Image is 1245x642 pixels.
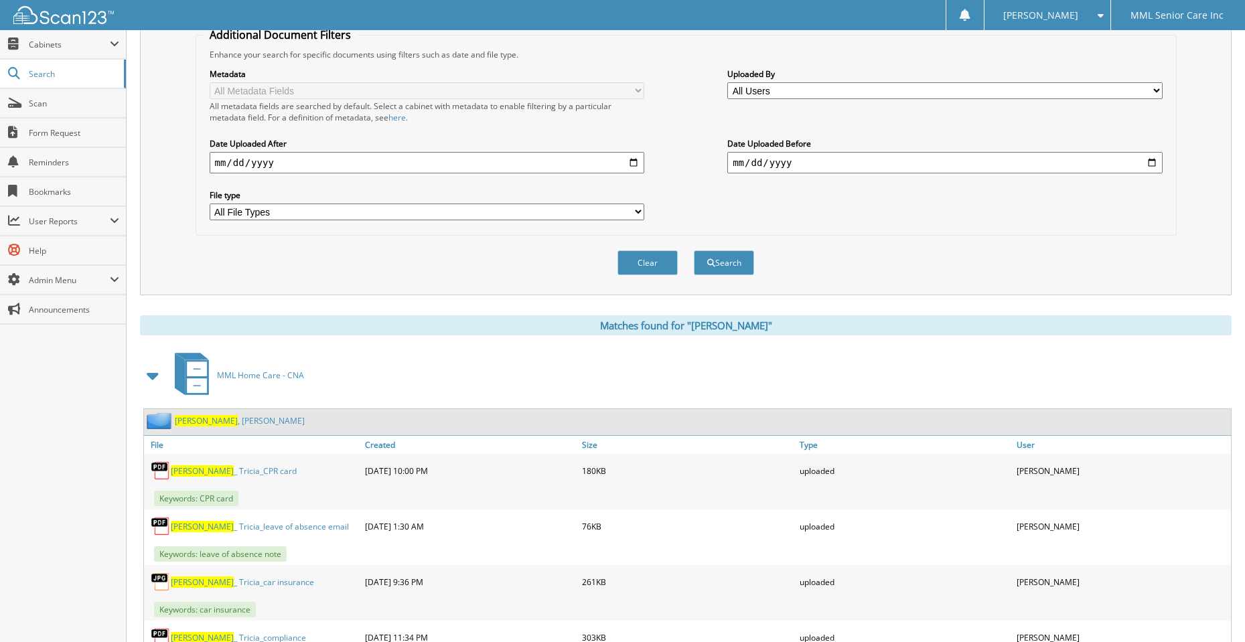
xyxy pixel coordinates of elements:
legend: Additional Document Filters [203,27,358,42]
div: [DATE] 9:36 PM [362,568,579,595]
a: [PERSON_NAME], [PERSON_NAME] [175,415,305,426]
a: here [388,112,406,123]
span: Cabinets [29,39,110,50]
span: Keywords: leave of absence note [154,546,287,562]
span: Reminders [29,157,119,168]
span: Scan [29,98,119,109]
div: 180KB [579,457,796,484]
a: User [1013,436,1231,454]
div: [PERSON_NAME] [1013,457,1231,484]
div: uploaded [796,568,1014,595]
span: [PERSON_NAME] [171,576,234,588]
div: All metadata fields are searched by default. Select a cabinet with metadata to enable filtering b... [210,100,644,123]
div: [PERSON_NAME] [1013,568,1231,595]
a: Type [796,436,1014,454]
a: [PERSON_NAME]_ Tricia_CPR card [171,465,297,477]
label: Date Uploaded Before [727,138,1162,149]
input: end [727,152,1162,173]
div: uploaded [796,457,1014,484]
div: Enhance your search for specific documents using filters such as date and file type. [203,49,1169,60]
input: start [210,152,644,173]
button: Clear [617,250,678,275]
a: Created [362,436,579,454]
span: Keywords: CPR card [154,491,238,506]
label: Uploaded By [727,68,1162,80]
span: Form Request [29,127,119,139]
div: 76KB [579,513,796,540]
img: PDF.png [151,461,171,481]
label: Date Uploaded After [210,138,644,149]
span: Help [29,245,119,256]
span: [PERSON_NAME] [175,415,238,426]
span: User Reports [29,216,110,227]
span: [PERSON_NAME] [1003,11,1078,19]
span: Bookmarks [29,186,119,197]
div: [PERSON_NAME] [1013,513,1231,540]
span: MML Senior Care Inc [1130,11,1224,19]
span: Announcements [29,304,119,315]
label: File type [210,189,644,201]
span: [PERSON_NAME] [171,465,234,477]
img: folder2.png [147,412,175,429]
a: File [144,436,362,454]
div: [DATE] 10:00 PM [362,457,579,484]
a: Size [579,436,796,454]
a: [PERSON_NAME]_ Tricia_leave of absence email [171,521,349,532]
div: [DATE] 1:30 AM [362,513,579,540]
div: 261KB [579,568,796,595]
span: Admin Menu [29,274,110,286]
label: Metadata [210,68,644,80]
button: Search [694,250,754,275]
span: Search [29,68,117,80]
img: scan123-logo-white.svg [13,6,114,24]
span: MML Home Care - CNA [217,370,304,381]
a: [PERSON_NAME]_ Tricia_car insurance [171,576,314,588]
img: PDF.png [151,516,171,536]
span: Keywords: car insurance [154,602,256,617]
span: [PERSON_NAME] [171,521,234,532]
div: uploaded [796,513,1014,540]
img: JPG.png [151,572,171,592]
a: MML Home Care - CNA [167,349,304,402]
div: Matches found for "[PERSON_NAME]" [140,315,1232,335]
